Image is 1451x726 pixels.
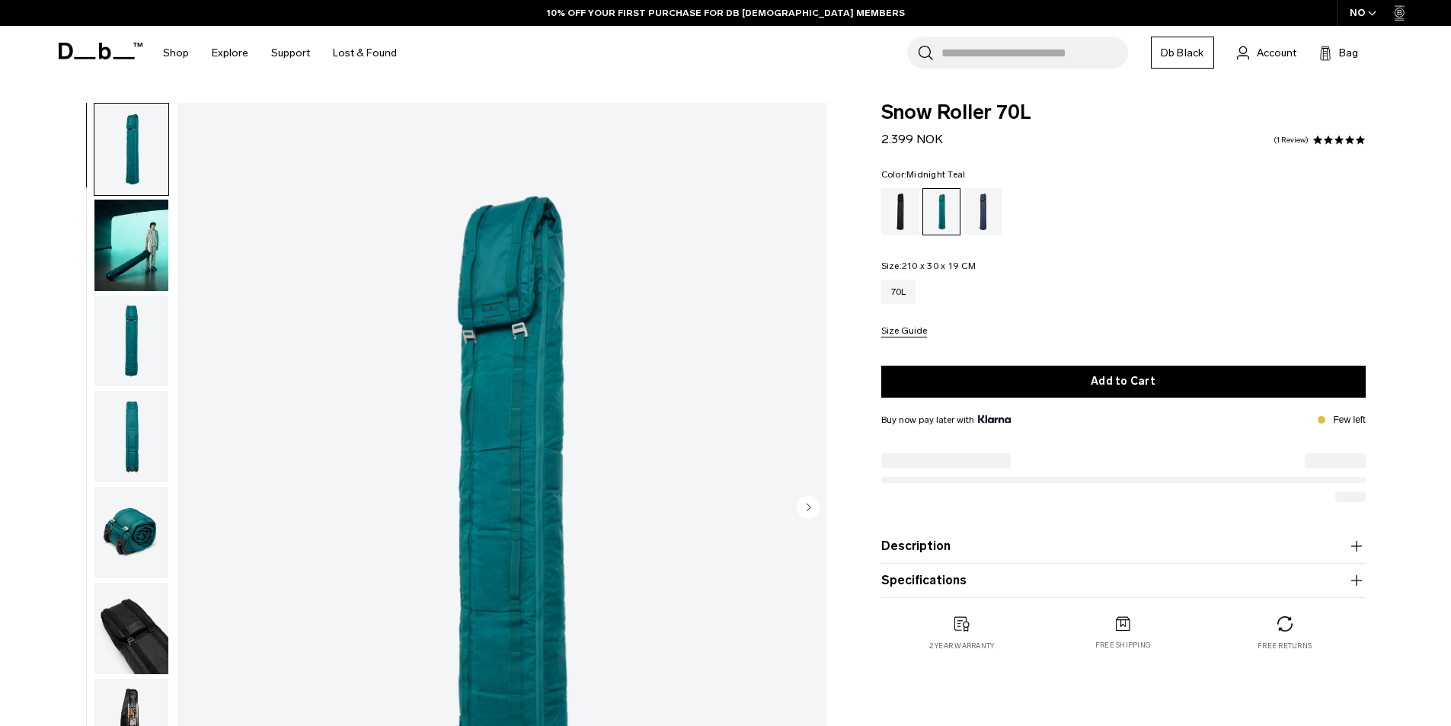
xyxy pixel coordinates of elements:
[1151,37,1214,69] a: Db Black
[94,103,169,196] button: Snow Roller 70L Midnight Teal
[881,132,943,146] span: 2.399 NOK
[152,26,408,80] nav: Main Navigation
[333,26,397,80] a: Lost & Found
[922,188,960,235] a: Midnight Teal
[94,296,168,387] img: Snow Roller 70L Midnight Teal
[94,582,169,675] button: Snow Roller 70L Midnight Teal
[94,104,168,195] img: Snow Roller 70L Midnight Teal
[929,641,995,651] p: 2 year warranty
[94,487,168,578] img: Snow Roller 70L Midnight Teal
[94,583,168,674] img: Snow Roller 70L Midnight Teal
[881,571,1366,590] button: Specifications
[881,170,966,179] legend: Color:
[881,103,1366,123] span: Snow Roller 70L
[94,486,169,579] button: Snow Roller 70L Midnight Teal
[881,326,927,337] button: Size Guide
[94,391,168,482] img: Snow Roller 70L Midnight Teal
[1319,43,1358,62] button: Bag
[797,495,820,521] button: Next slide
[881,537,1366,555] button: Description
[1258,641,1312,651] p: Free returns
[94,295,169,388] button: Snow Roller 70L Midnight Teal
[978,415,1011,423] img: {"height" => 20, "alt" => "Klarna"}
[964,188,1002,235] a: Blue Hour
[271,26,310,80] a: Support
[881,366,1366,398] button: Add to Cart
[94,390,169,483] button: Snow Roller 70L Midnight Teal
[1095,640,1151,651] p: Free shipping
[1333,413,1365,427] p: Few left
[547,6,905,20] a: 10% OFF YOUR FIRST PURCHASE FOR DB [DEMOGRAPHIC_DATA] MEMBERS
[163,26,189,80] a: Shop
[906,169,965,180] span: Midnight Teal
[1257,45,1296,61] span: Account
[94,200,168,291] img: Snow Roller 70L Midnight Teal
[1274,136,1309,144] a: 1 reviews
[1339,45,1358,61] span: Bag
[902,261,976,271] span: 210 x 30 x 19 CM
[881,188,919,235] a: Black Out
[881,280,916,304] a: 70L
[94,199,169,292] button: Snow Roller 70L Midnight Teal
[1237,43,1296,62] a: Account
[212,26,248,80] a: Explore
[881,261,976,270] legend: Size:
[881,413,1011,427] span: Buy now pay later with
